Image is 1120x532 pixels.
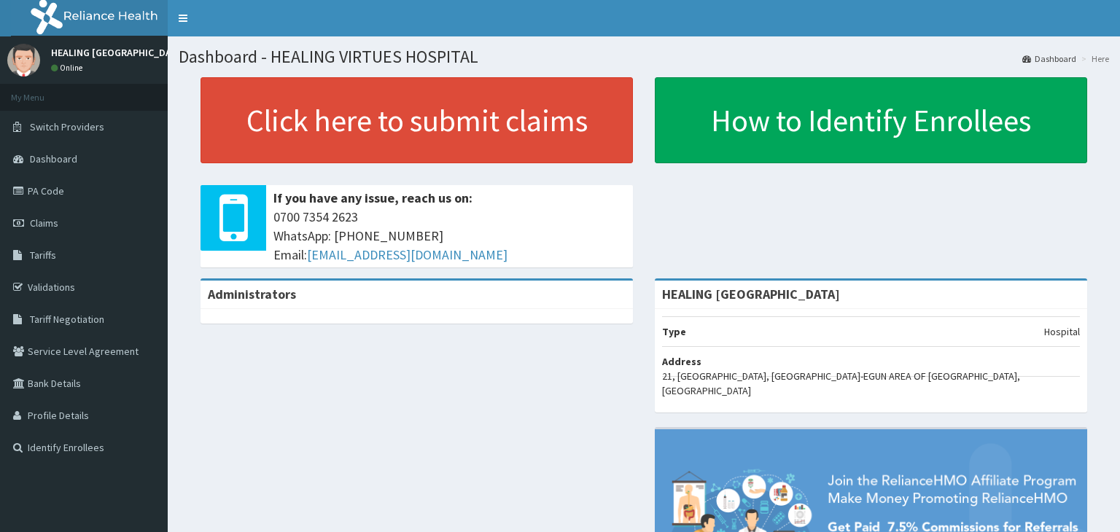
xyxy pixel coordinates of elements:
p: HEALING [GEOGRAPHIC_DATA] [51,47,186,58]
b: Address [662,355,701,368]
img: User Image [7,44,40,77]
h1: Dashboard - HEALING VIRTUES HOSPITAL [179,47,1109,66]
b: Type [662,325,686,338]
span: Switch Providers [30,120,104,133]
span: Tariff Negotiation [30,313,104,326]
strong: HEALING [GEOGRAPHIC_DATA] [662,286,840,302]
span: Tariffs [30,249,56,262]
a: Online [51,63,86,73]
a: How to Identify Enrollees [655,77,1087,163]
b: If you have any issue, reach us on: [273,189,472,206]
span: Claims [30,216,58,230]
span: 0700 7354 2623 WhatsApp: [PHONE_NUMBER] Email: [273,208,626,264]
a: Dashboard [1022,52,1076,65]
p: 21, [GEOGRAPHIC_DATA], [GEOGRAPHIC_DATA]-EGUN AREA OF [GEOGRAPHIC_DATA], [GEOGRAPHIC_DATA] [662,369,1080,398]
span: Dashboard [30,152,77,165]
b: Administrators [208,286,296,302]
a: [EMAIL_ADDRESS][DOMAIN_NAME] [307,246,507,263]
li: Here [1078,52,1109,65]
p: Hospital [1044,324,1080,339]
a: Click here to submit claims [201,77,633,163]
